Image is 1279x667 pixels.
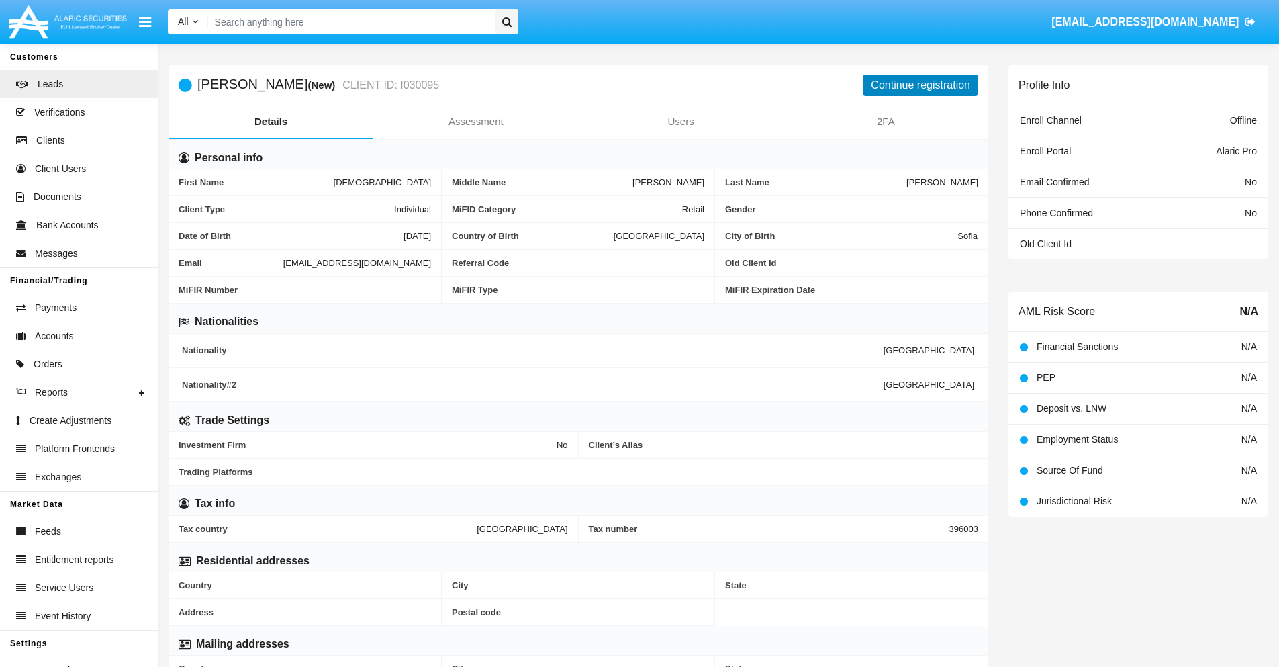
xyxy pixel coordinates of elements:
[34,190,81,204] span: Documents
[1037,496,1112,506] span: Jurisdictional Risk
[1245,177,1257,187] span: No
[35,301,77,315] span: Payments
[1241,465,1257,476] span: N/A
[906,177,978,187] span: [PERSON_NAME]
[38,77,63,91] span: Leads
[36,134,65,148] span: Clients
[452,258,704,268] span: Referral Code
[179,204,394,214] span: Client Type
[178,16,189,27] span: All
[589,524,949,534] span: Tax number
[1019,305,1095,318] h6: AML Risk Score
[35,442,115,456] span: Platform Frontends
[35,581,93,595] span: Service Users
[36,218,99,232] span: Bank Accounts
[1051,16,1239,28] span: [EMAIL_ADDRESS][DOMAIN_NAME]
[1037,403,1106,414] span: Deposit vs. LNW
[1241,372,1257,383] span: N/A
[179,231,404,241] span: Date of Birth
[334,177,431,187] span: [DEMOGRAPHIC_DATA]
[35,162,86,176] span: Client Users
[179,580,431,590] span: Country
[1245,208,1257,218] span: No
[394,204,431,214] span: Individual
[557,440,568,450] span: No
[35,609,91,623] span: Event History
[452,231,614,241] span: Country of Birth
[179,524,477,534] span: Tax country
[196,553,310,568] h6: Residential addresses
[725,285,978,295] span: MiFIR Expiration Date
[1037,465,1103,476] span: Source Of Fund
[195,314,258,329] h6: Nationalities
[179,177,334,187] span: First Name
[182,345,884,355] span: Nationality
[632,177,704,187] span: [PERSON_NAME]
[7,2,129,42] img: Logo image
[1037,341,1118,352] span: Financial Sanctions
[1020,208,1093,218] span: Phone Confirmed
[195,413,269,428] h6: Trade Settings
[477,524,567,534] span: [GEOGRAPHIC_DATA]
[579,105,784,138] a: Users
[884,345,974,355] span: [GEOGRAPHIC_DATA]
[1216,146,1257,157] span: Alaric Pro
[195,496,235,511] h6: Tax info
[35,470,81,484] span: Exchanges
[307,77,339,93] div: (New)
[452,607,704,617] span: Postal code
[614,231,704,241] span: [GEOGRAPHIC_DATA]
[1239,304,1258,320] span: N/A
[35,247,78,261] span: Messages
[1020,238,1072,249] span: Old Client Id
[35,329,74,343] span: Accounts
[682,204,704,214] span: Retail
[949,524,978,534] span: 396003
[34,105,85,120] span: Verifications
[1230,115,1257,126] span: Offline
[179,607,431,617] span: Address
[1241,434,1257,445] span: N/A
[884,380,974,390] span: [GEOGRAPHIC_DATA]
[339,80,439,91] small: CLIENT ID: I030095
[30,414,111,428] span: Create Adjustments
[283,258,431,268] span: [EMAIL_ADDRESS][DOMAIN_NAME]
[725,204,978,214] span: Gender
[35,386,68,400] span: Reports
[196,637,289,652] h6: Mailing addresses
[957,231,978,241] span: Sofia
[179,440,557,450] span: Investment Firm
[725,580,978,590] span: State
[34,357,62,371] span: Orders
[725,231,957,241] span: City of Birth
[168,15,208,29] a: All
[1020,115,1082,126] span: Enroll Channel
[208,9,491,34] input: Search
[197,77,439,93] h5: [PERSON_NAME]
[35,525,61,539] span: Feeds
[1037,372,1055,383] span: PEP
[1241,403,1257,414] span: N/A
[452,285,704,295] span: MiFIR Type
[404,231,431,241] span: [DATE]
[784,105,988,138] a: 2FA
[1037,434,1118,445] span: Employment Status
[373,105,578,138] a: Assessment
[35,553,114,567] span: Entitlement reports
[452,204,682,214] span: MiFID Category
[725,177,906,187] span: Last Name
[452,177,632,187] span: Middle Name
[179,467,978,477] span: Trading Platforms
[1020,177,1089,187] span: Email Confirmed
[1020,146,1071,157] span: Enroll Portal
[589,440,979,450] span: Client’s Alias
[725,258,978,268] span: Old Client Id
[452,580,704,590] span: City
[179,285,431,295] span: MiFIR Number
[1045,3,1262,41] a: [EMAIL_ADDRESS][DOMAIN_NAME]
[179,258,283,268] span: Email
[182,380,884,390] span: Nationality #2
[169,105,373,138] a: Details
[1019,79,1070,91] h6: Profile Info
[863,75,978,96] button: Continue registration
